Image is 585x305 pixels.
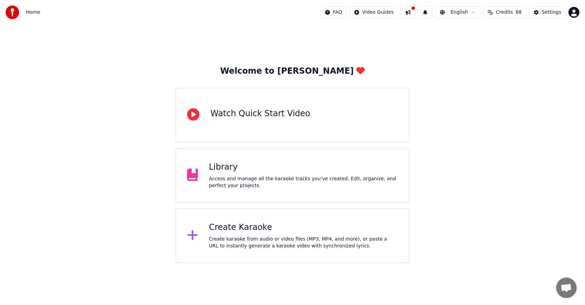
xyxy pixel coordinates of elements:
div: Welcome to [PERSON_NAME] [220,66,365,77]
img: youka [5,5,19,19]
button: FAQ [320,6,347,19]
button: Video Guides [350,6,398,19]
div: Access and manage all the karaoke tracks you’ve created. Edit, organize, and perfect your projects. [209,175,398,189]
span: 68 [516,9,522,16]
button: Settings [529,6,566,19]
div: Watch Quick Start Video [210,108,310,119]
nav: breadcrumb [26,9,40,16]
div: Create Karaoke [209,222,398,233]
div: Open chat [556,278,577,298]
div: Settings [542,9,561,16]
div: Library [209,162,398,173]
span: Credits [496,9,513,16]
span: Home [26,9,40,16]
div: Create karaoke from audio or video files (MP3, MP4, and more), or paste a URL to instantly genera... [209,236,398,249]
button: Credits68 [483,6,526,19]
